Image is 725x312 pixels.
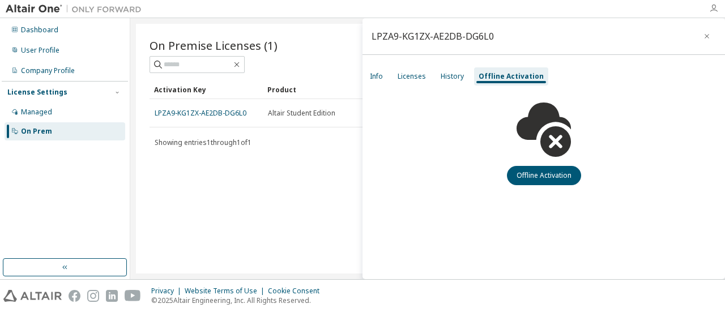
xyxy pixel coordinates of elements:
[398,72,426,81] div: Licenses
[370,72,383,81] div: Info
[155,138,251,147] span: Showing entries 1 through 1 of 1
[21,25,58,35] div: Dashboard
[21,108,52,117] div: Managed
[185,287,268,296] div: Website Terms of Use
[150,37,278,53] span: On Premise Licenses (1)
[21,66,75,75] div: Company Profile
[21,127,52,136] div: On Prem
[372,32,494,41] div: LPZA9-KG1ZX-AE2DB-DG6L0
[441,72,464,81] div: History
[507,166,581,185] button: Offline Activation
[3,290,62,302] img: altair_logo.svg
[267,80,372,99] div: Product
[69,290,80,302] img: facebook.svg
[125,290,141,302] img: youtube.svg
[268,109,335,118] span: Altair Student Edition
[151,287,185,296] div: Privacy
[155,108,246,118] a: LPZA9-KG1ZX-AE2DB-DG6L0
[87,290,99,302] img: instagram.svg
[154,80,258,99] div: Activation Key
[21,46,59,55] div: User Profile
[6,3,147,15] img: Altair One
[151,296,326,305] p: © 2025 Altair Engineering, Inc. All Rights Reserved.
[268,287,326,296] div: Cookie Consent
[479,72,544,81] div: Offline Activation
[7,88,67,97] div: License Settings
[106,290,118,302] img: linkedin.svg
